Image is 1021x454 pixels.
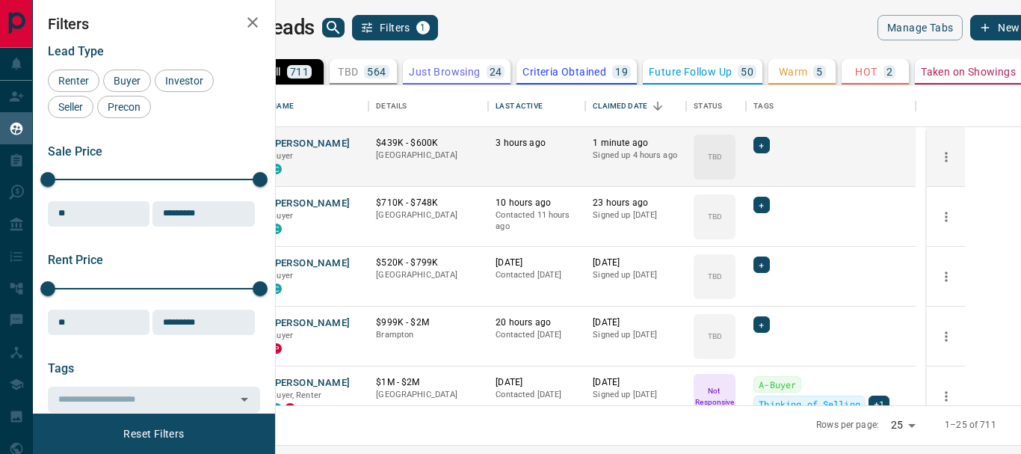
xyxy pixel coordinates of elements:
div: Seller [48,96,93,118]
div: Precon [97,96,151,118]
p: HOT [855,67,877,77]
button: [PERSON_NAME] [271,376,350,390]
span: Rent Price [48,253,103,267]
div: Name [271,85,294,127]
div: Status [694,85,722,127]
div: Status [686,85,746,127]
button: [PERSON_NAME] [271,316,350,331]
p: 20 hours ago [496,316,578,329]
button: more [935,325,957,348]
div: condos.ca [271,403,282,414]
p: 5 [816,67,822,77]
div: property.ca [285,403,295,414]
p: [DATE] [593,316,679,329]
button: more [935,146,957,168]
div: Investor [155,70,214,92]
span: Thinking of Selling [759,396,860,411]
p: Contacted 11 hours ago [496,209,578,233]
div: condos.ca [271,283,282,294]
div: property.ca [271,343,282,354]
span: Buyer [271,211,293,221]
span: Buyer [271,331,293,340]
span: Buyer [108,75,146,87]
button: [PERSON_NAME] [271,197,350,211]
p: [GEOGRAPHIC_DATA] [376,209,481,221]
div: Last Active [496,85,542,127]
span: + [759,138,764,153]
p: Brampton [376,329,481,341]
span: Buyer [271,271,293,280]
button: [PERSON_NAME] [271,257,350,271]
p: 711 [290,67,309,77]
div: +1 [869,396,889,412]
button: Manage Tabs [877,15,963,40]
div: Renter [48,70,99,92]
p: [DATE] [593,257,679,269]
button: Filters1 [352,15,438,40]
p: TBD [708,331,722,342]
p: 24 [490,67,502,77]
button: [PERSON_NAME] [271,137,350,151]
p: TBD [708,271,722,282]
div: Name [264,85,368,127]
span: Buyer [271,151,293,161]
button: more [935,266,957,288]
p: TBD [708,211,722,222]
p: 50 [741,67,753,77]
p: 19 [615,67,628,77]
span: + [759,317,764,332]
p: [DATE] [496,376,578,389]
p: Signed up [DATE] [593,209,679,221]
div: Claimed Date [585,85,686,127]
p: 1–25 of 711 [945,419,996,432]
p: 3 hours ago [496,137,578,150]
span: Investor [160,75,209,87]
span: + [759,257,764,272]
p: [GEOGRAPHIC_DATA] [376,269,481,281]
button: Sort [647,96,668,117]
div: Details [368,85,488,127]
span: + [759,197,764,212]
p: 23 hours ago [593,197,679,209]
div: 25 [885,414,921,436]
p: Warm [779,67,808,77]
p: $439K - $600K [376,137,481,150]
p: Criteria Obtained [522,67,606,77]
button: more [935,206,957,228]
p: Contacted [DATE] [496,329,578,341]
p: TBD [708,151,722,162]
p: $1M - $2M [376,376,481,389]
button: more [935,385,957,408]
span: +1 [874,396,884,411]
p: Signed up 4 hours ago [593,150,679,162]
span: Tags [48,361,74,375]
p: Contacted [DATE] [496,269,578,281]
span: Buyer, Renter [271,390,321,400]
div: Tags [753,85,774,127]
div: Details [376,85,407,127]
span: A-Buyer [759,377,796,392]
div: Claimed Date [593,85,647,127]
p: Not Responsive [695,385,734,408]
p: Signed up [DATE] [593,269,679,281]
p: [GEOGRAPHIC_DATA] [376,150,481,162]
p: 1 minute ago [593,137,679,150]
p: [GEOGRAPHIC_DATA] [376,389,481,401]
div: condos.ca [271,164,282,174]
p: Just Browsing [409,67,480,77]
div: condos.ca [271,224,282,234]
p: [DATE] [496,257,578,269]
span: 1 [418,22,428,33]
span: Renter [53,75,94,87]
button: Open [234,389,255,410]
span: Lead Type [48,44,104,58]
span: Sale Price [48,144,102,159]
p: 564 [367,67,386,77]
button: Reset Filters [114,421,194,447]
p: Signed up [DATE] [593,389,679,401]
h2: Filters [48,15,260,33]
div: + [753,316,769,333]
p: Contacted [DATE] [496,389,578,401]
div: Buyer [103,70,151,92]
p: Rows per page: [816,419,879,432]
